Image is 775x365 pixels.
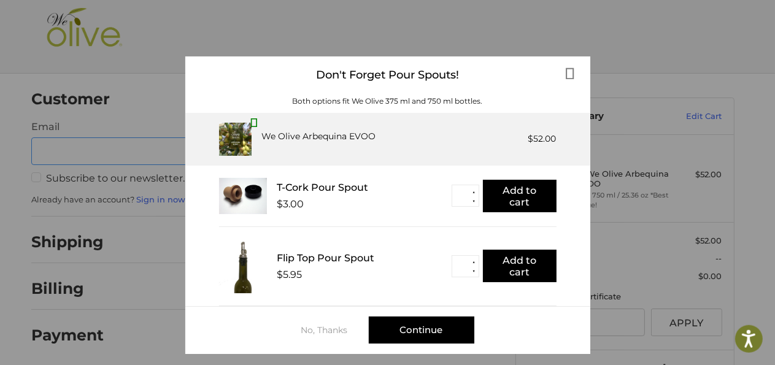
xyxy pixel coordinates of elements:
[141,16,156,31] button: Open LiveChat chat widget
[261,130,376,143] div: We Olive Arbequina EVOO
[277,269,302,280] div: $5.95
[483,180,557,212] button: Add to cart
[469,187,479,196] button: ▲
[469,267,479,276] button: ▼
[219,239,267,293] img: FTPS_bottle__43406.1705089544.233.225.jpg
[277,182,452,193] div: T-Cork Pour Spout
[469,196,479,206] button: ▼
[185,96,590,107] div: Both options fit We Olive 375 ml and 750 ml bottles.
[219,178,267,214] img: T_Cork__22625.1711686153.233.225.jpg
[17,18,139,28] p: We're away right now. Please check back later!
[185,56,590,94] div: Don't Forget Pour Spouts!
[483,250,557,282] button: Add to cart
[528,133,557,145] div: $52.00
[277,198,304,210] div: $3.00
[469,258,479,267] button: ▲
[369,317,474,344] div: Continue
[301,325,369,335] div: No, Thanks
[277,252,452,264] div: Flip Top Pour Spout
